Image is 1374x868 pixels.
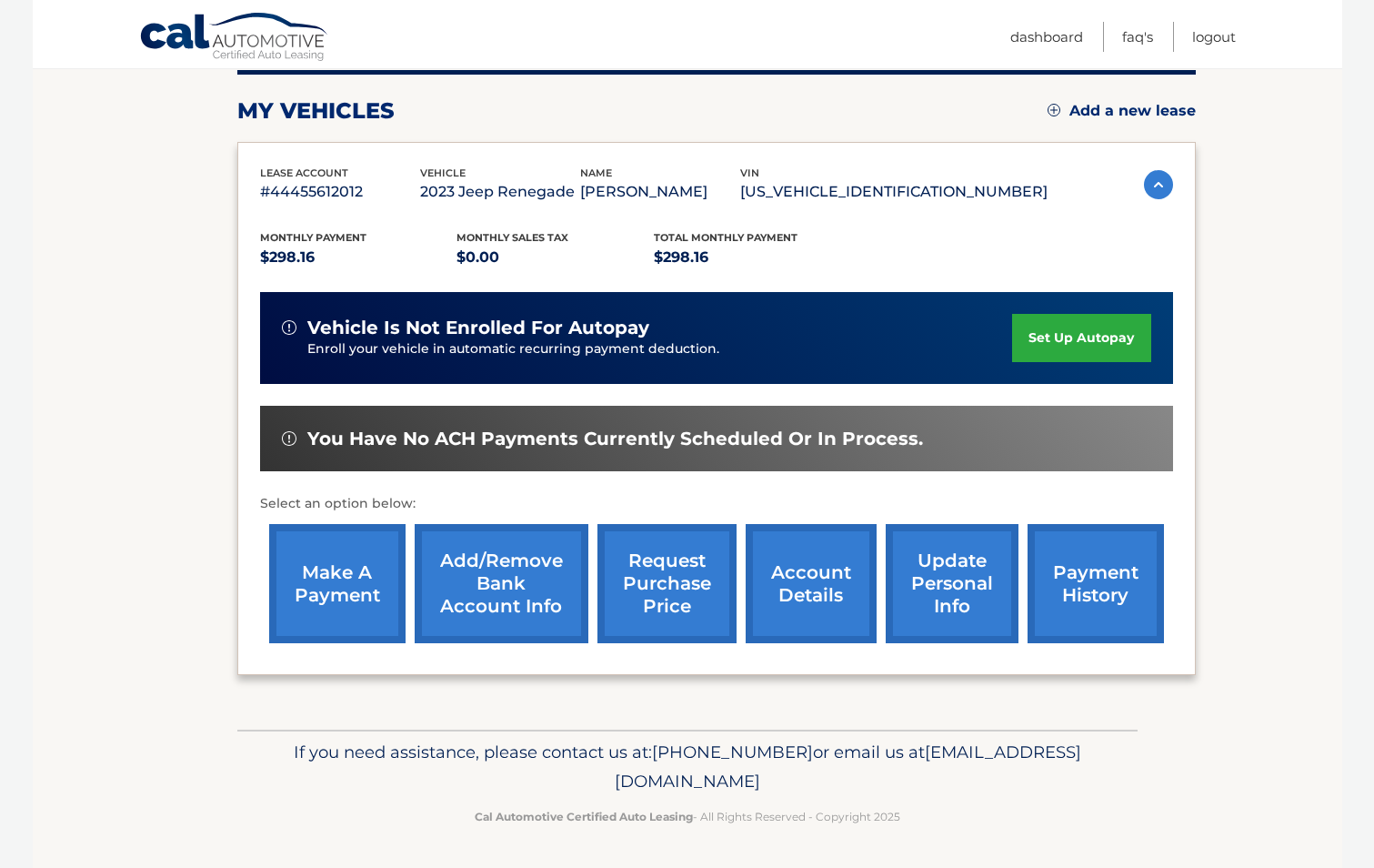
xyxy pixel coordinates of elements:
span: name [580,167,612,179]
span: You have no ACH payments currently scheduled or in process. [307,428,923,450]
img: alert-white.svg [282,320,296,335]
span: [EMAIL_ADDRESS][DOMAIN_NAME] [615,742,1081,792]
strong: Cal Automotive Certified Auto Leasing [475,810,693,823]
p: $0.00 [456,245,654,270]
p: $298.16 [260,245,457,270]
span: vin [740,167,759,179]
img: add.svg [1048,104,1060,116]
a: Add/Remove bank account info [415,524,588,643]
span: Total Monthly Payment [654,231,797,244]
span: vehicle [420,167,466,179]
span: Monthly Payment [260,231,366,244]
a: Logout [1192,22,1236,52]
a: payment history [1028,524,1164,643]
a: Add a new lease [1048,102,1196,120]
a: Cal Automotive [139,12,330,65]
a: make a payment [269,524,406,643]
a: account details [746,524,877,643]
a: FAQ's [1122,22,1153,52]
img: alert-white.svg [282,431,296,446]
p: [PERSON_NAME] [580,179,740,205]
a: set up autopay [1012,314,1150,362]
a: request purchase price [597,524,737,643]
span: Monthly sales Tax [456,231,568,244]
p: Select an option below: [260,493,1173,515]
p: #44455612012 [260,179,420,205]
span: [PHONE_NUMBER] [652,742,813,762]
p: Enroll your vehicle in automatic recurring payment deduction. [307,339,1013,359]
a: Dashboard [1010,22,1083,52]
h2: my vehicles [237,97,395,125]
p: 2023 Jeep Renegade [420,179,580,205]
p: [US_VEHICLE_IDENTIFICATION_NUMBER] [740,179,1048,205]
p: $298.16 [654,245,851,270]
img: accordion-active.svg [1144,170,1173,199]
span: vehicle is not enrolled for autopay [307,317,649,339]
p: - All Rights Reserved - Copyright 2025 [249,807,1126,826]
span: lease account [260,167,348,179]
a: update personal info [886,524,1018,643]
p: If you need assistance, please contact us at: or email us at [249,738,1126,796]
